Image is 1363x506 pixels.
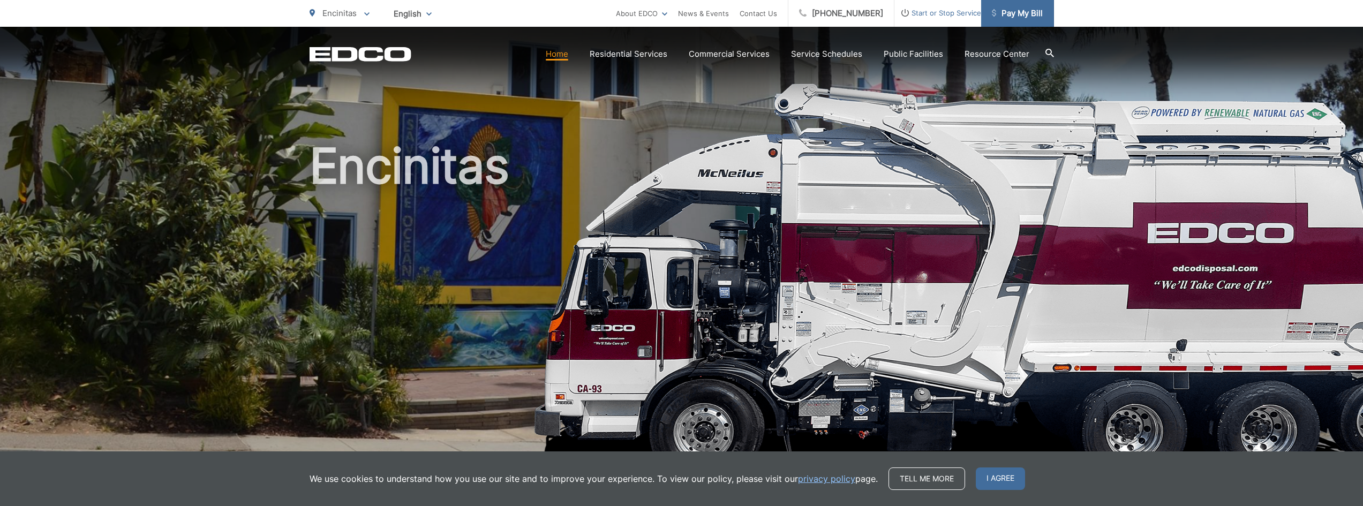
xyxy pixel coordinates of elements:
a: About EDCO [616,7,667,20]
span: Encinitas [322,8,357,18]
a: Residential Services [590,48,667,61]
a: privacy policy [798,472,855,485]
span: English [386,4,440,23]
a: Public Facilities [884,48,943,61]
a: Commercial Services [689,48,770,61]
span: I agree [976,467,1025,490]
a: Service Schedules [791,48,862,61]
a: Home [546,48,568,61]
a: Resource Center [965,48,1029,61]
span: Pay My Bill [992,7,1043,20]
a: News & Events [678,7,729,20]
a: Contact Us [740,7,777,20]
p: We use cookies to understand how you use our site and to improve your experience. To view our pol... [310,472,878,485]
a: EDCD logo. Return to the homepage. [310,47,411,62]
h1: Encinitas [310,139,1054,478]
a: Tell me more [888,467,965,490]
